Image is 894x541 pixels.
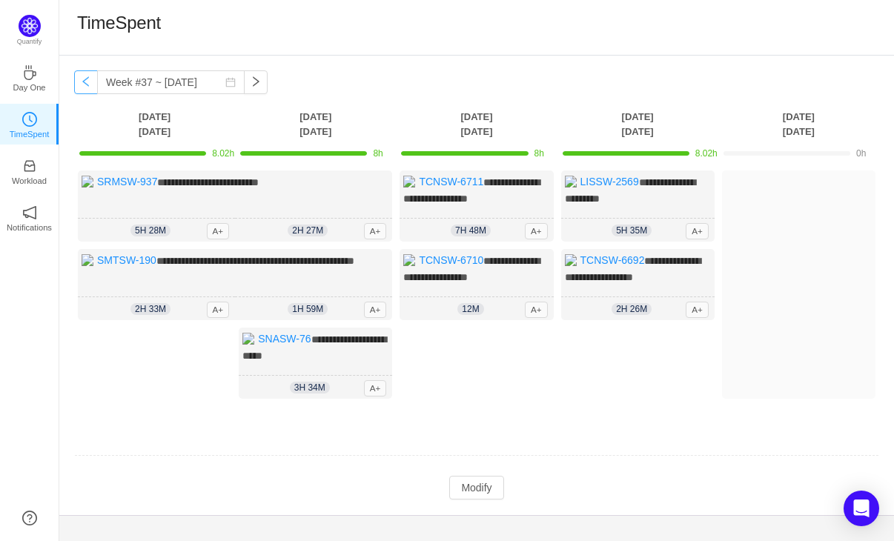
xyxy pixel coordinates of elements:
span: 8h [373,148,383,159]
span: A+ [364,223,387,239]
span: 1h 59m [288,303,328,315]
p: Quantify [17,37,42,47]
i: icon: coffee [22,65,37,80]
a: SNASW-76 [258,333,311,345]
span: A+ [207,223,230,239]
a: icon: notificationNotifications [22,210,37,225]
a: LISSW-2569 [580,176,639,187]
p: TimeSpent [10,127,50,141]
span: 2h 27m [288,225,328,236]
img: 10554 [82,254,93,266]
img: 10556 [565,254,577,266]
span: 5h 28m [130,225,170,236]
span: A+ [207,302,230,318]
p: Workload [12,174,47,187]
th: [DATE] [DATE] [557,109,718,139]
button: icon: right [244,70,268,94]
a: SRMSW-937 [97,176,157,187]
span: 5h 35m [612,225,652,236]
span: 3h 34m [290,382,330,394]
h1: TimeSpent [77,12,161,34]
p: Day One [13,81,45,94]
span: A+ [364,302,387,318]
a: icon: question-circle [22,511,37,525]
a: TCNSW-6692 [580,254,645,266]
img: 10552 [403,176,415,187]
img: 10556 [82,176,93,187]
a: icon: inboxWorkload [22,163,37,178]
span: A+ [525,302,548,318]
span: 2h 33m [130,303,170,315]
i: icon: inbox [22,159,37,173]
input: Select a week [97,70,245,94]
img: Quantify [19,15,41,37]
span: 8.02h [212,148,234,159]
span: 8.02h [695,148,718,159]
img: 10556 [565,176,577,187]
img: 10556 [242,333,254,345]
span: 2h 26m [612,303,652,315]
a: TCNSW-6710 [419,254,483,266]
button: Modify [449,476,503,499]
p: Notifications [7,221,52,234]
span: 12m [457,303,483,315]
span: A+ [364,380,387,396]
a: TCNSW-6711 [419,176,483,187]
a: icon: clock-circleTimeSpent [22,116,37,131]
div: Open Intercom Messenger [844,491,879,526]
span: 0h [856,148,866,159]
a: icon: coffeeDay One [22,70,37,84]
span: A+ [686,223,709,239]
th: [DATE] [DATE] [396,109,557,139]
img: 10552 [403,254,415,266]
th: [DATE] [DATE] [235,109,396,139]
button: icon: left [74,70,98,94]
a: SMTSW-190 [97,254,156,266]
th: [DATE] [DATE] [74,109,235,139]
span: 8h [534,148,544,159]
span: 7h 48m [451,225,491,236]
span: A+ [686,302,709,318]
i: icon: calendar [225,77,236,87]
i: icon: notification [22,205,37,220]
th: [DATE] [DATE] [718,109,879,139]
span: A+ [525,223,548,239]
i: icon: clock-circle [22,112,37,127]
